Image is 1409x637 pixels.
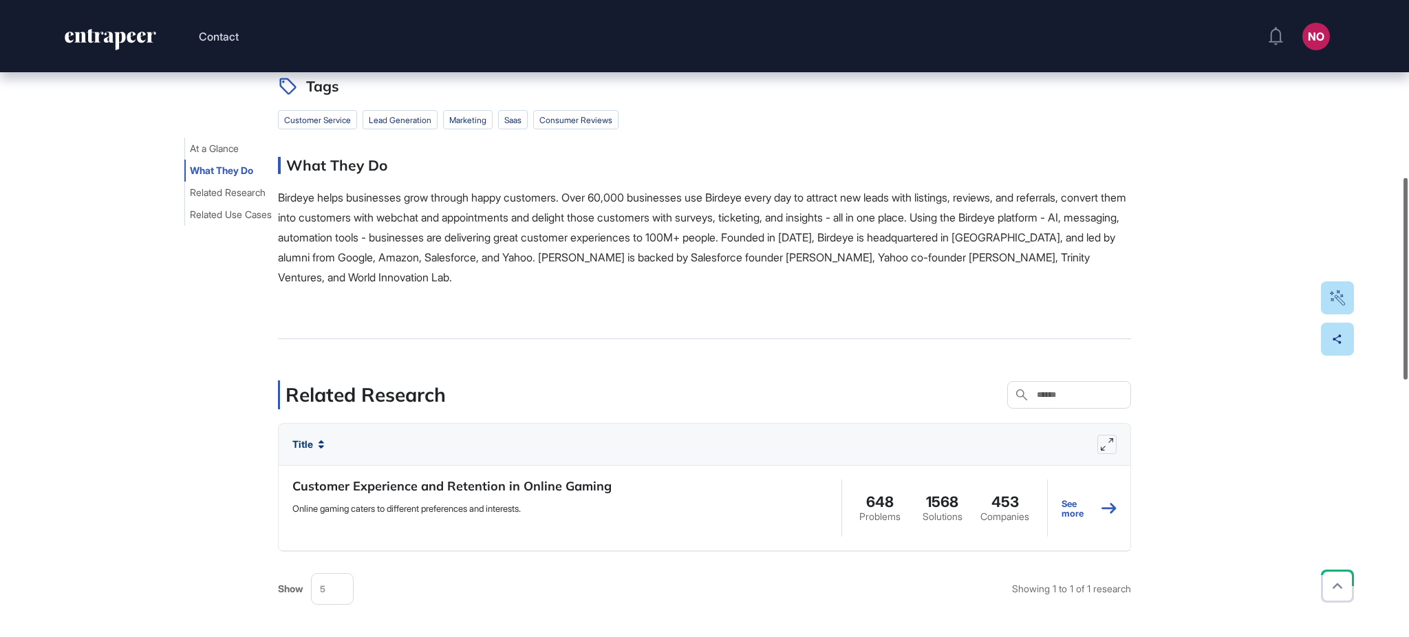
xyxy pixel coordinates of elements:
[866,494,894,511] span: 648
[63,29,158,55] a: entrapeer-logo
[923,511,962,522] div: Solutions
[1097,435,1117,454] button: Expand list
[278,583,303,594] span: Show
[292,477,612,497] h4: Customer Experience and Retention in Online Gaming
[859,511,901,522] div: Problems
[926,494,958,511] span: 1568
[292,502,612,539] p: Online gaming caters to different preferences and interests.
[184,138,244,160] button: At a Glance
[443,110,493,129] li: marketing
[199,28,239,45] button: Contact
[306,78,339,95] h2: Tags
[278,188,1131,287] p: Birdeye helps businesses grow through happy customers. Over 60,000 businesses use Birdeye every d...
[190,143,239,154] span: At a Glance
[286,157,387,174] h2: What They Do
[1062,477,1117,539] a: See more
[533,110,619,129] li: consumer reviews
[190,209,272,220] span: Related Use Cases
[991,494,1019,511] span: 453
[1012,583,1131,594] div: Showing 1 to 1 of 1 research
[184,182,271,204] button: Related Research
[980,511,1029,522] div: Companies
[320,584,325,594] span: 5
[184,204,277,226] button: Related Use Cases
[190,187,266,198] span: Related Research
[190,165,253,176] span: What They Do
[184,160,259,182] button: What They Do
[278,110,357,129] li: customer service
[286,380,446,409] p: Related Research
[292,439,313,450] span: Title
[498,110,528,129] li: saas
[1302,23,1330,50] button: NO
[363,110,438,129] li: lead generation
